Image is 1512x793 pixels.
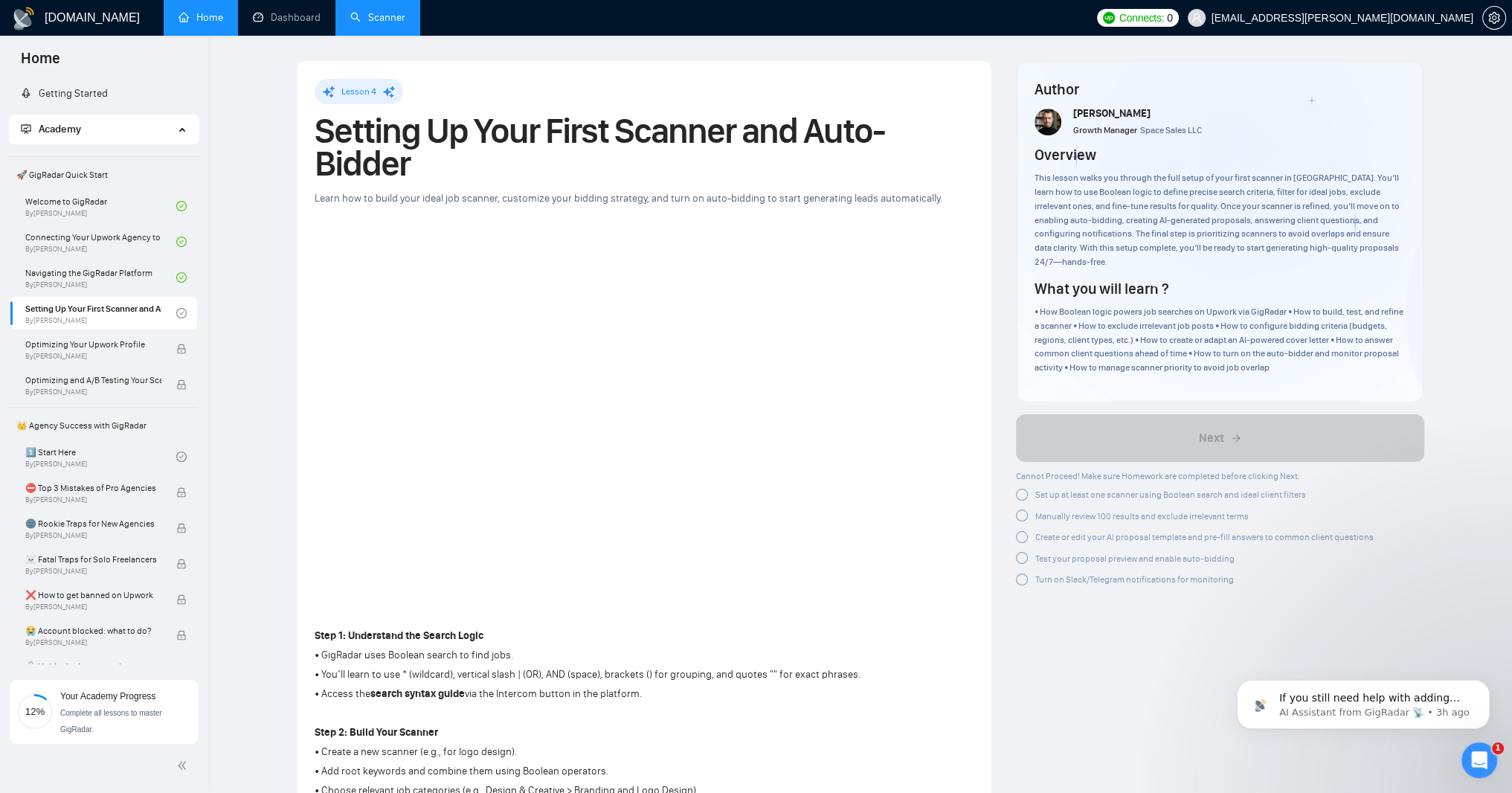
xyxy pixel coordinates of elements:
span: check-circle [176,272,187,283]
span: 🌚 Rookie Traps for New Agencies [25,516,161,531]
span: [PERSON_NAME] [1073,107,1151,120]
span: Manually review 100 results and exclude irrelevant terms [1035,511,1249,521]
span: lock [176,523,187,533]
span: By [PERSON_NAME] [25,388,161,396]
span: By [PERSON_NAME] [25,638,161,647]
a: Welcome to GigRadarBy[PERSON_NAME] [25,190,176,222]
a: homeHome [178,11,223,24]
strong: search syntax guide [370,687,465,700]
strong: Step 1: Understand the Search Logic [315,629,483,642]
button: setting [1482,6,1506,30]
a: setting [1482,12,1506,24]
span: lock [176,559,187,569]
span: 🔓 Unblocked cases: review [25,659,161,674]
p: • Access the via the Intercom button in the platform. [315,686,860,702]
h4: Overview [1035,144,1096,165]
span: check-circle [176,237,187,247]
span: By [PERSON_NAME] [25,352,161,361]
a: 1️⃣ Start HereBy[PERSON_NAME] [25,440,176,473]
span: Next [1199,429,1224,447]
span: Set up at least one scanner using Boolean search and ideal client filters [1035,489,1306,500]
h4: Author [1035,79,1406,100]
span: lock [176,487,187,498]
strong: Step 2: Build Your Scanner [315,726,438,739]
button: Next [1016,414,1424,462]
span: Academy [21,123,81,135]
a: dashboardDashboard [253,11,321,24]
span: lock [176,594,187,605]
span: setting [1483,12,1505,24]
span: Turn on Slack/Telegram notifications for monitoring [1035,574,1234,585]
span: Space Sales LLC [1140,125,1202,135]
a: Navigating the GigRadar PlatformBy[PERSON_NAME] [25,261,176,294]
span: Home [9,48,72,79]
h4: What you will learn ? [1035,278,1168,299]
span: Complete all lessons to master GigRadar. [60,709,162,733]
span: Connects: [1119,10,1164,26]
h1: Setting Up Your First Scanner and Auto-Bidder [315,115,974,180]
a: searchScanner [350,11,405,24]
span: check-circle [176,452,187,462]
span: Lesson 4 [341,86,376,97]
span: By [PERSON_NAME] [25,603,161,611]
iframe: Intercom live chat [1461,742,1497,778]
a: Connecting Your Upwork Agency to GigRadarBy[PERSON_NAME] [25,225,176,258]
span: lock [176,379,187,390]
a: rocketGetting Started [21,87,108,100]
p: • Add root keywords and combine them using Boolean operators. [315,763,860,780]
span: 0 [1167,10,1173,26]
span: ❌ How to get banned on Upwork [25,588,161,603]
span: Academy [39,123,81,135]
div: • How Boolean logic powers job searches on Upwork via GigRadar • How to build, test, and refine a... [1035,305,1406,375]
span: ☠️ Fatal Traps for Solo Freelancers [25,552,161,567]
span: check-circle [176,308,187,318]
span: double-left [177,758,192,773]
span: 12% [17,707,53,716]
span: Test your proposal preview and enable auto-bidding [1035,553,1235,564]
span: Cannot Proceed! Make sure Homework are completed before clicking Next: [1016,471,1300,481]
span: By [PERSON_NAME] [25,495,161,504]
span: By [PERSON_NAME] [25,531,161,540]
span: 🚀 GigRadar Quick Start [10,160,197,190]
span: Your Academy Progress [60,691,155,701]
span: ⛔ Top 3 Mistakes of Pro Agencies [25,481,161,495]
img: upwork-logo.png [1103,12,1115,24]
span: Optimizing Your Upwork Profile [25,337,161,352]
span: 👑 Agency Success with GigRadar [10,411,197,440]
iframe: Intercom notifications message [1215,649,1512,753]
span: user [1191,13,1202,23]
li: Getting Started [9,79,199,109]
span: fund-projection-screen [21,123,31,134]
span: 1 [1492,742,1504,754]
span: Growth Manager [1073,125,1137,135]
a: Setting Up Your First Scanner and Auto-BidderBy[PERSON_NAME] [25,297,176,330]
span: lock [176,630,187,640]
span: By [PERSON_NAME] [25,567,161,576]
span: check-circle [176,201,187,211]
img: vlad-t.jpg [1035,109,1061,135]
span: Optimizing and A/B Testing Your Scanner for Better Results [25,373,161,388]
p: • You’ll learn to use * (wildcard), vertical slash | (OR), AND (space), brackets () for grouping,... [315,667,860,683]
span: 😭 Account blocked: what to do? [25,623,161,638]
div: This lesson walks you through the full setup of your first scanner in [GEOGRAPHIC_DATA]. You’ll l... [1035,171,1406,269]
span: Learn how to build your ideal job scanner, customize your bidding strategy, and turn on auto-bidd... [315,192,942,205]
p: • Create a new scanner (e.g., for logo design). [315,744,860,760]
img: logo [12,7,36,30]
p: • GigRadar uses Boolean search to find jobs. [315,647,860,664]
span: Create or edit your AI proposal template and pre-fill answers to common client questions [1035,532,1374,542]
span: lock [176,344,187,354]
